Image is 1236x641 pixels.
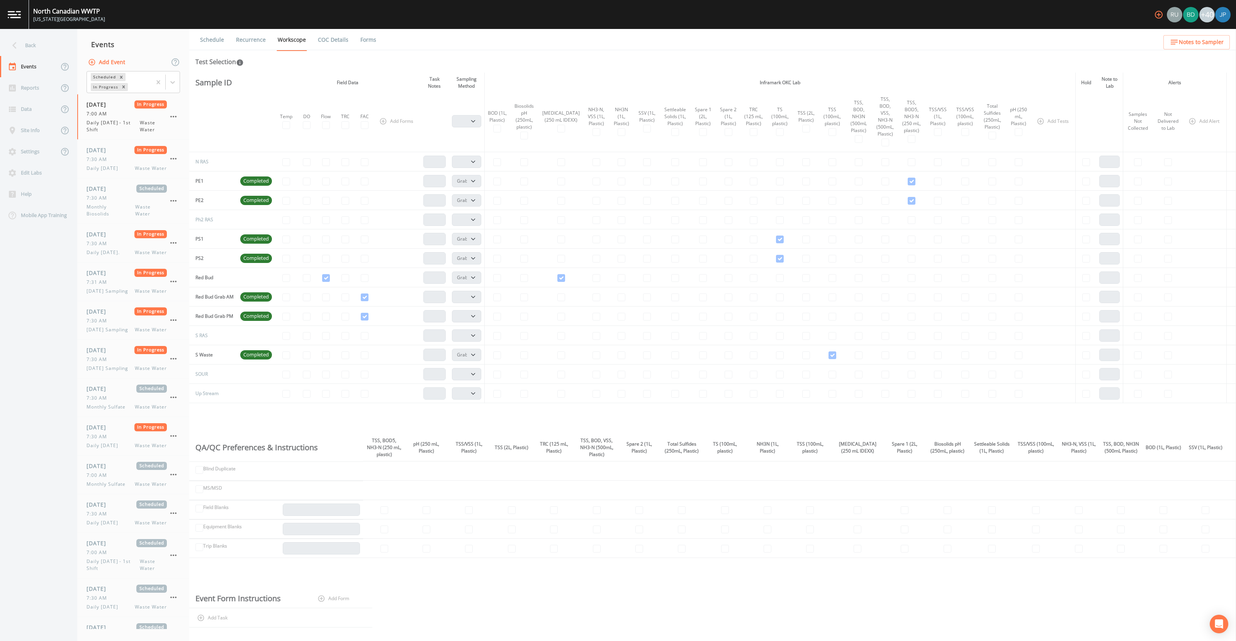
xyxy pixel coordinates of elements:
[77,94,189,140] a: [DATE]In Progress7:00 AMDaily [DATE] - 1st ShiftWaste Water
[87,385,112,393] span: [DATE]
[189,191,237,210] td: PE2
[660,434,703,461] th: Total Sulfides (250mL, Plastic)
[91,83,119,91] div: In Progress
[87,156,112,163] span: 7:30 AM
[420,73,449,93] th: Task Notes
[1183,7,1199,22] div: Brock DeVeau
[1183,7,1199,22] img: 9f682ec1c49132a47ef547787788f57d
[1163,35,1230,49] button: Notes to Sampler
[832,434,883,461] th: [MEDICAL_DATA] (250 mL IDEXX)
[618,434,660,461] th: Spare 2 (1L, Plastic)
[87,269,112,277] span: [DATE]
[1142,434,1184,461] th: BOD (1L, Plastic)
[405,434,447,461] th: pH (250 mL, Plastic)
[135,288,167,295] span: Waste Water
[87,119,140,133] span: Daily [DATE] - 1st Shift
[542,110,581,124] div: [MEDICAL_DATA] (250 mL IDEXX)
[203,523,242,530] label: Equipment Blanks
[235,29,267,51] a: Recurrence
[87,558,140,572] span: Daily [DATE] - 1st Shift
[488,110,507,124] div: BOD (1L, Plastic)
[77,301,189,340] a: [DATE]In Progress7:30 AM[DATE] SamplingWaste Water
[1096,73,1123,93] th: Note to Lab
[1100,434,1142,461] th: TSS, BOD, NH3N (500mL Plastic)
[719,106,738,127] div: Spare 2 (1L, Plastic)
[87,100,112,109] span: [DATE]
[77,417,189,456] a: [DATE]In Progress7:30 AMDaily [DATE]Waste Water
[612,106,632,127] div: NH3N (1L, Plastic)
[33,7,105,16] div: North Canadian WWTP
[136,185,167,193] span: Scheduled
[240,197,272,204] span: Completed
[240,293,272,301] span: Completed
[87,288,133,295] span: [DATE] Sampling
[77,140,189,178] a: [DATE]In Progress7:30 AMDaily [DATE]Waste Water
[189,434,363,461] th: QA/QC Preferences & Instructions
[484,73,1076,93] th: Inframark OKC Lab
[87,604,123,610] span: Daily [DATE]
[199,29,225,51] a: Schedule
[87,55,128,70] button: Add Event
[77,494,189,533] a: [DATE]Scheduled7:30 AMDaily [DATE]Waste Water
[1123,93,1153,150] th: Samples Not Collected
[77,263,189,301] a: [DATE]In Progress7:31 AM[DATE] SamplingWaste Water
[87,462,112,470] span: [DATE]
[77,35,189,54] div: Events
[359,29,377,51] a: Forms
[1179,37,1224,47] span: Notes to Sampler
[87,510,112,517] span: 7:30 AM
[240,235,272,243] span: Completed
[1199,7,1215,22] div: +40
[87,623,112,631] span: [DATE]
[789,434,832,461] th: TSS (100mL, plastic)
[134,100,167,109] span: In Progress
[533,434,575,461] th: TRC (125 mL, Plastic)
[87,317,112,324] span: 7:30 AM
[587,106,606,127] div: NH3-N, VSS (1L, Plastic)
[317,29,350,51] a: COC Details
[135,365,167,372] span: Waste Water
[203,543,227,549] label: Trip Blanks
[363,434,405,461] th: TSS, BOD5, NH3-N (250 mL, plastic)
[136,500,167,509] span: Scheduled
[87,110,112,117] span: 7:00 AM
[277,29,307,51] a: Workscope
[1009,106,1028,127] div: pH (250 mL, Plastic)
[77,340,189,378] a: [DATE]In Progress7:30 AM[DATE] SamplingWaste Water
[87,307,112,315] span: [DATE]
[883,434,925,461] th: Spare 1 (2L, Plastic)
[1210,615,1228,633] div: Open Intercom Messenger
[136,385,167,393] span: Scheduled
[822,106,843,127] div: TSS (100mL, plastic)
[301,113,313,120] div: DO
[87,146,112,154] span: [DATE]
[87,549,112,556] span: 7:00 AM
[134,269,167,277] span: In Progress
[135,519,167,526] span: Waste Water
[87,539,112,547] span: [DATE]
[240,177,272,185] span: Completed
[119,83,128,91] div: Remove In Progress
[87,395,112,402] span: 7:30 AM
[136,462,167,470] span: Scheduled
[189,345,237,365] td: S Waste
[1123,73,1227,93] th: Alerts
[77,533,189,578] a: [DATE]Scheduled7:00 AMDaily [DATE] - 1st ShiftWaste Water
[189,365,237,384] td: SOUR
[203,465,236,472] label: Blind Duplicate
[135,604,167,610] span: Waste Water
[1185,434,1227,461] th: SSV (1L, Plastic)
[769,106,790,127] div: TS (100mL, plastic)
[87,481,130,488] span: Monthly Sulfate
[637,110,657,124] div: SSV (1L, Plastic)
[135,249,167,256] span: Waste Water
[575,434,618,461] th: TSS, BOD, VSS, NH3-N (500mL, Plastic)
[87,500,112,509] span: [DATE]
[33,16,105,23] div: [US_STATE][GEOGRAPHIC_DATA]
[87,230,112,238] span: [DATE]
[902,99,921,134] div: TSS, BOD5, NH3-N (250 mL, plastic)
[189,589,305,608] th: Event Form Instructions
[189,152,237,171] td: N RAS
[87,356,112,363] span: 7:30 AM
[87,326,133,333] span: [DATE] Sampling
